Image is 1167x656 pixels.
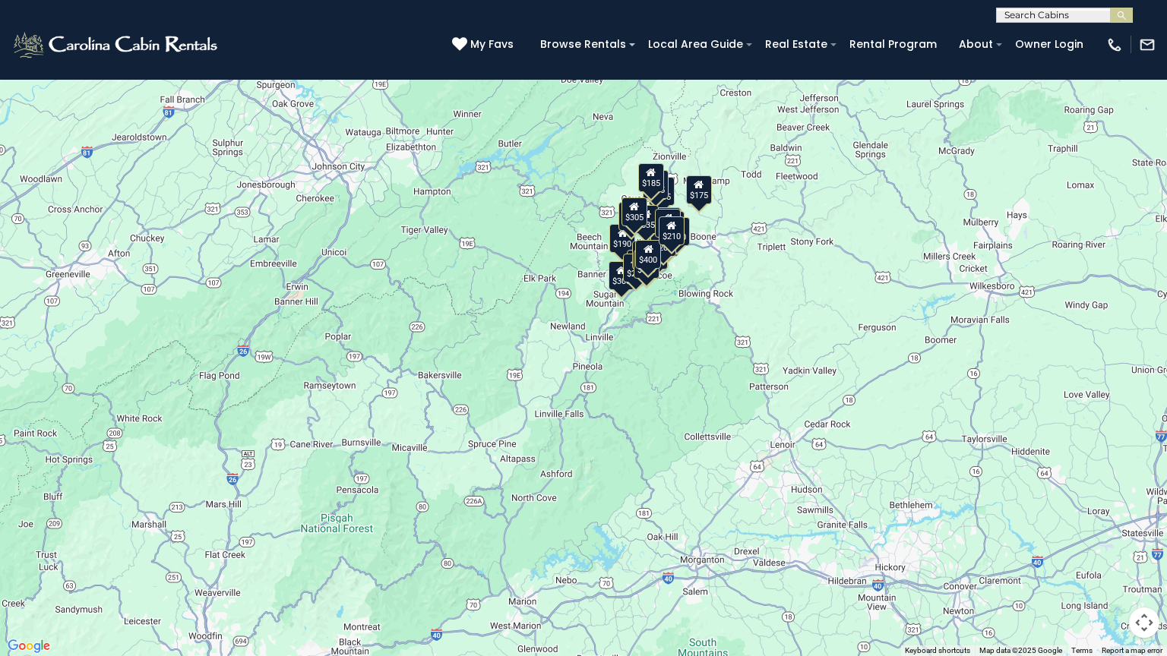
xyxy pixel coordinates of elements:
[1139,36,1156,53] img: mail-regular-white.png
[640,33,751,56] a: Local Area Guide
[452,36,517,53] a: My Favs
[1106,36,1123,53] img: phone-regular-white.png
[1007,33,1091,56] a: Owner Login
[533,33,634,56] a: Browse Rentals
[951,33,1001,56] a: About
[757,33,835,56] a: Real Estate
[842,33,944,56] a: Rental Program
[470,36,514,52] span: My Favs
[11,30,222,60] img: White-1-2.png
